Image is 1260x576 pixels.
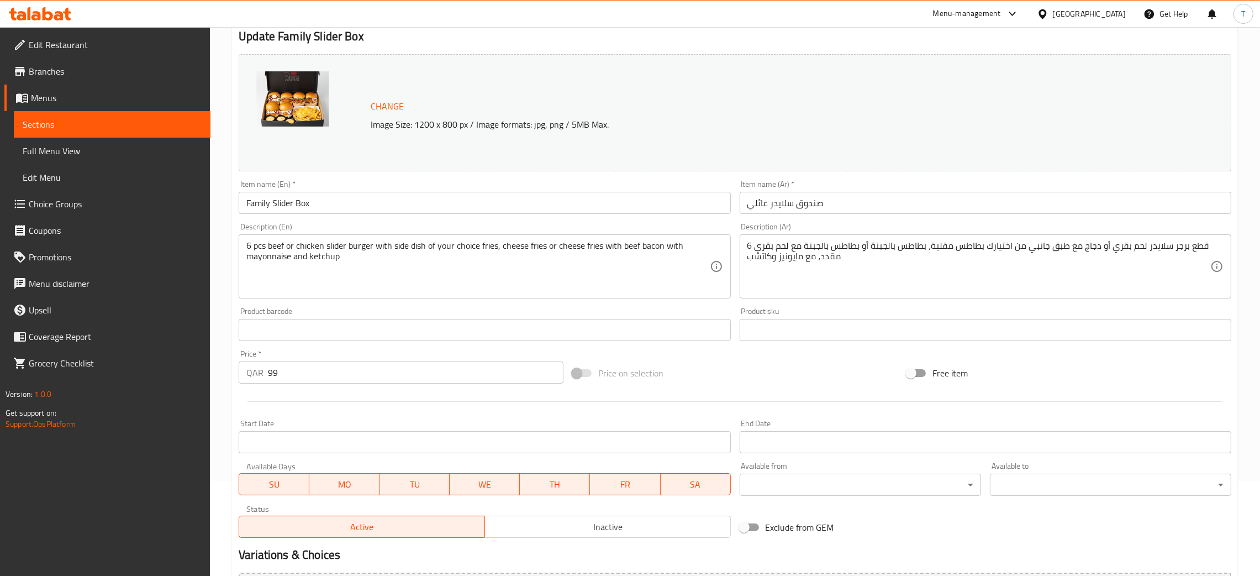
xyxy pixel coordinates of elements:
[366,95,408,118] button: Change
[239,516,485,538] button: Active
[4,270,210,297] a: Menu disclaimer
[932,366,968,380] span: Free item
[740,192,1231,214] input: Enter name Ar
[594,476,656,493] span: FR
[29,65,202,78] span: Branches
[23,118,202,131] span: Sections
[933,7,1001,20] div: Menu-management
[14,164,210,191] a: Edit Menu
[23,144,202,158] span: Full Menu View
[4,297,210,323] a: Upsell
[384,476,445,493] span: TU
[740,474,981,496] div: ​
[484,516,731,538] button: Inactive
[239,547,1231,563] h2: Variations & Choices
[4,244,210,270] a: Promotions
[268,362,563,384] input: Please enter price
[454,476,515,493] span: WE
[6,417,76,431] a: Support.OpsPlatform
[4,58,210,85] a: Branches
[489,519,726,535] span: Inactive
[450,473,520,495] button: WE
[766,521,834,534] span: Exclude from GEM
[14,138,210,164] a: Full Menu View
[1053,8,1126,20] div: [GEOGRAPHIC_DATA]
[29,224,202,237] span: Coupons
[524,476,586,493] span: TH
[4,323,210,350] a: Coverage Report
[244,519,481,535] span: Active
[34,387,51,401] span: 1.0.0
[29,357,202,370] span: Grocery Checklist
[598,366,663,380] span: Price on selection
[6,406,56,420] span: Get support on:
[29,277,202,290] span: Menu disclaimer
[371,98,404,114] span: Change
[29,250,202,264] span: Promotions
[4,217,210,244] a: Coupons
[520,473,590,495] button: TH
[23,171,202,184] span: Edit Menu
[590,473,660,495] button: FR
[239,319,730,341] input: Please enter product barcode
[31,91,202,104] span: Menus
[29,197,202,211] span: Choice Groups
[14,111,210,138] a: Sections
[990,474,1231,496] div: ​
[6,387,33,401] span: Version:
[239,192,730,214] input: Enter name En
[4,85,210,111] a: Menus
[4,32,210,58] a: Edit Restaurant
[246,366,263,379] p: QAR
[4,191,210,217] a: Choice Groups
[379,473,450,495] button: TU
[239,473,309,495] button: SU
[314,476,375,493] span: MO
[29,303,202,317] span: Upsell
[309,473,379,495] button: MO
[661,473,731,495] button: SA
[366,118,1085,131] p: Image Size: 1200 x 800 px / Image formats: jpg, png / 5MB Max.
[256,71,329,127] img: mmw_638839436541039889
[244,476,305,493] span: SU
[4,350,210,376] a: Grocery Checklist
[239,28,1231,45] h2: Update Family Slider Box
[740,319,1231,341] input: Please enter product sku
[29,38,202,51] span: Edit Restaurant
[747,240,1210,293] textarea: 6 قطع برجر سلايدر لحم بقري أو دجاج مع طبق جانبي من اختيارك بطاطس مقلية، بطاطس بالجبنة أو بطاطس با...
[665,476,726,493] span: SA
[1241,8,1245,20] span: T
[29,330,202,343] span: Coverage Report
[246,240,709,293] textarea: 6 pcs beef or chicken slider burger with side dish of your choice fries, cheese fries or cheese f...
